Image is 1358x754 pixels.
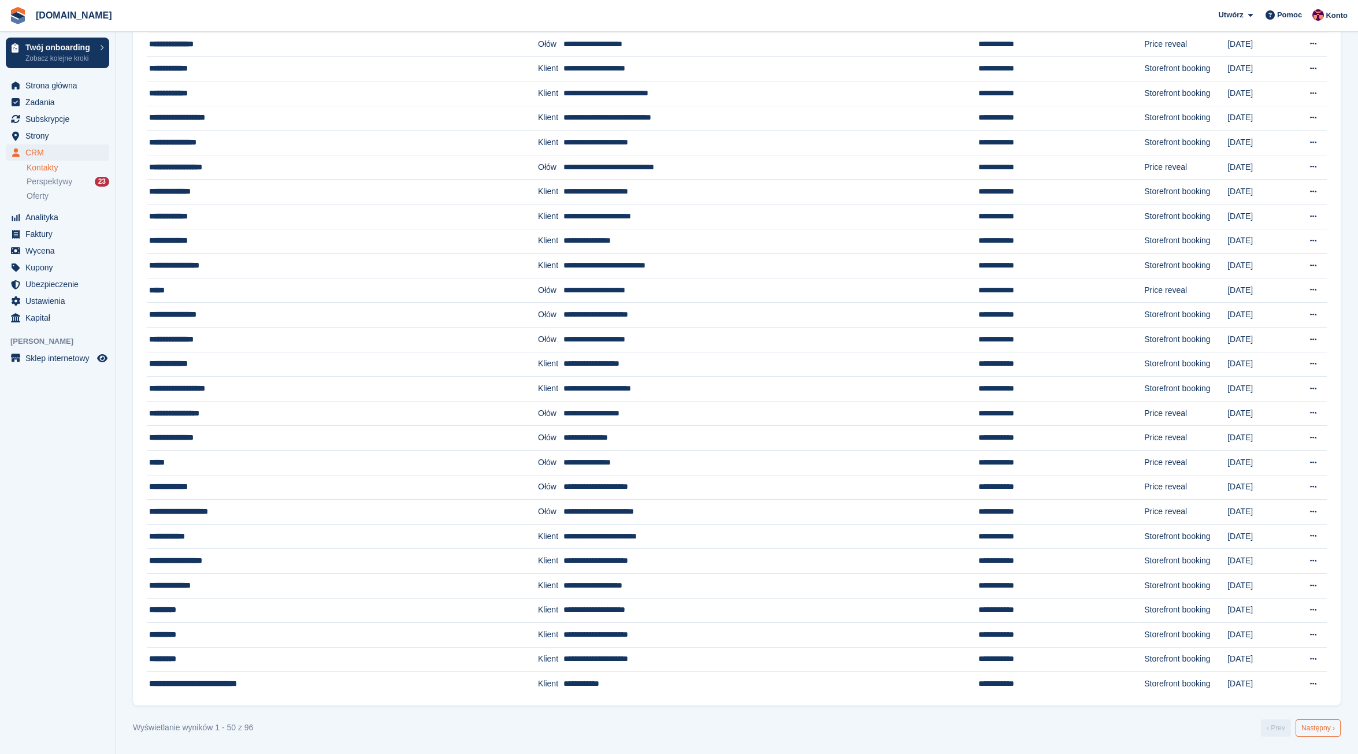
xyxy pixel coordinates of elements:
[25,77,95,94] span: Strona główna
[1312,9,1324,21] img: Mateusz Kacwin
[1227,573,1296,598] td: [DATE]
[538,573,563,598] td: Klient
[538,180,563,205] td: Klient
[1144,254,1227,278] td: Storefront booking
[538,205,563,229] td: Klient
[1227,401,1296,426] td: [DATE]
[1227,57,1296,81] td: [DATE]
[1144,475,1227,500] td: Price reveal
[25,276,95,292] span: Ubezpieczenie
[6,111,109,127] a: menu
[538,254,563,278] td: Klient
[1144,401,1227,426] td: Price reveal
[1227,426,1296,451] td: [DATE]
[1144,327,1227,352] td: Storefront booking
[1144,377,1227,402] td: Storefront booking
[538,647,563,672] td: Klient
[538,106,563,131] td: Klient
[27,191,49,202] span: Oferty
[6,94,109,110] a: menu
[6,350,109,366] a: menu
[1277,9,1302,21] span: Pomoc
[1144,573,1227,598] td: Storefront booking
[538,155,563,180] td: Ołów
[1144,278,1227,303] td: Price reveal
[25,209,95,225] span: Analityka
[1227,524,1296,549] td: [DATE]
[1227,623,1296,648] td: [DATE]
[1144,180,1227,205] td: Storefront booking
[538,229,563,254] td: Klient
[538,598,563,623] td: Klient
[538,426,563,451] td: Ołów
[1227,303,1296,328] td: [DATE]
[1227,500,1296,525] td: [DATE]
[538,81,563,106] td: Klient
[1144,672,1227,696] td: Storefront booking
[6,293,109,309] a: menu
[1227,106,1296,131] td: [DATE]
[27,190,109,202] a: Oferty
[1144,303,1227,328] td: Storefront booking
[1227,598,1296,623] td: [DATE]
[6,38,109,68] a: Twój onboarding Zobacz kolejne kroki
[133,722,253,734] div: Wyświetlanie wyników 1 - 50 z 96
[538,327,563,352] td: Ołów
[1144,598,1227,623] td: Storefront booking
[538,672,563,696] td: Klient
[1144,32,1227,57] td: Price reveal
[6,144,109,161] a: menu
[25,310,95,326] span: Kapitał
[1326,10,1348,21] span: Konto
[25,43,94,51] p: Twój onboarding
[1144,229,1227,254] td: Storefront booking
[1144,549,1227,574] td: Storefront booking
[1144,524,1227,549] td: Storefront booking
[1261,719,1291,737] a: Poprzedni
[6,226,109,242] a: menu
[1227,205,1296,229] td: [DATE]
[1144,426,1227,451] td: Price reveal
[1144,81,1227,106] td: Storefront booking
[538,303,563,328] td: Ołów
[27,162,109,173] a: Kontakty
[538,450,563,475] td: Ołów
[538,524,563,549] td: Klient
[1227,450,1296,475] td: [DATE]
[1227,352,1296,377] td: [DATE]
[25,111,95,127] span: Subskrypcje
[538,57,563,81] td: Klient
[25,259,95,276] span: Kupony
[6,259,109,276] a: menu
[6,209,109,225] a: menu
[25,226,95,242] span: Faktury
[1227,377,1296,402] td: [DATE]
[95,351,109,365] a: Podgląd sklepu
[538,352,563,377] td: Klient
[1227,32,1296,57] td: [DATE]
[25,94,95,110] span: Zadania
[1227,549,1296,574] td: [DATE]
[10,336,115,347] span: [PERSON_NAME]
[6,128,109,144] a: menu
[1144,57,1227,81] td: Storefront booking
[1144,352,1227,377] td: Storefront booking
[1227,81,1296,106] td: [DATE]
[1227,131,1296,155] td: [DATE]
[538,475,563,500] td: Ołów
[1296,719,1341,737] a: Następny
[6,77,109,94] a: menu
[25,53,94,64] p: Zobacz kolejne kroki
[25,144,95,161] span: CRM
[1144,500,1227,525] td: Price reveal
[1227,647,1296,672] td: [DATE]
[538,500,563,525] td: Ołów
[538,401,563,426] td: Ołów
[1144,155,1227,180] td: Price reveal
[27,176,72,187] span: Perspektywy
[538,32,563,57] td: Ołów
[1144,131,1227,155] td: Storefront booking
[6,310,109,326] a: menu
[1227,327,1296,352] td: [DATE]
[538,623,563,648] td: Klient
